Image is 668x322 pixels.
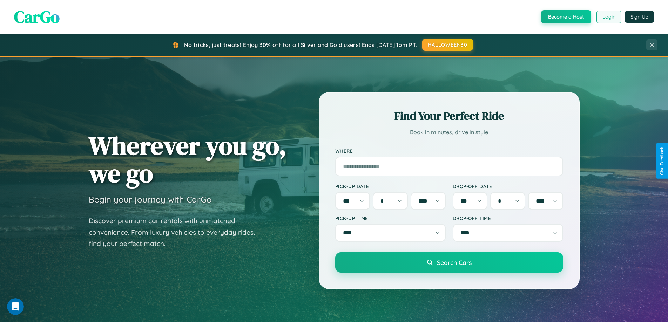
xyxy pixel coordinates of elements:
[453,183,563,189] label: Drop-off Date
[89,194,212,205] h3: Begin your journey with CarGo
[596,11,621,23] button: Login
[541,10,591,23] button: Become a Host
[335,108,563,124] h2: Find Your Perfect Ride
[422,39,473,51] button: HALLOWEEN30
[437,259,472,266] span: Search Cars
[14,5,60,28] span: CarGo
[89,132,286,187] h1: Wherever you go, we go
[335,183,446,189] label: Pick-up Date
[453,215,563,221] label: Drop-off Time
[335,252,563,273] button: Search Cars
[89,215,264,249] p: Discover premium car rentals with unmatched convenience. From luxury vehicles to everyday rides, ...
[335,148,563,154] label: Where
[660,147,664,175] div: Give Feedback
[7,298,24,315] iframe: Intercom live chat
[184,41,417,48] span: No tricks, just treats! Enjoy 30% off for all Silver and Gold users! Ends [DATE] 1pm PT.
[335,215,446,221] label: Pick-up Time
[335,127,563,137] p: Book in minutes, drive in style
[625,11,654,23] button: Sign Up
